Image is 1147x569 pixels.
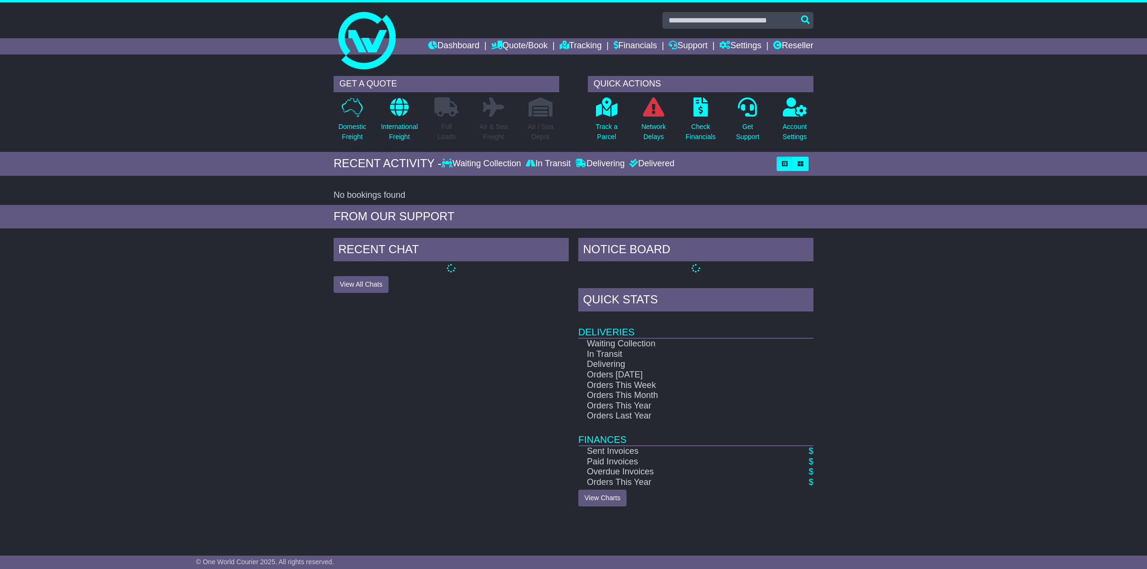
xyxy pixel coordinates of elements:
a: View Charts [578,490,627,506]
a: InternationalFreight [380,97,418,147]
td: Orders This Week [578,380,779,391]
td: Orders This Year [578,401,779,411]
p: Air / Sea Depot [528,122,553,142]
a: AccountSettings [782,97,808,147]
td: Paid Invoices [578,457,779,467]
td: In Transit [578,349,779,360]
div: Waiting Collection [442,159,523,169]
td: Orders This Year [578,477,779,488]
div: Delivering [573,159,627,169]
div: No bookings found [334,190,813,201]
a: $ [809,457,813,466]
span: © One World Courier 2025. All rights reserved. [196,558,334,566]
p: Full Loads [434,122,458,142]
a: $ [809,467,813,476]
a: Track aParcel [595,97,618,147]
div: QUICK ACTIONS [588,76,813,92]
td: Overdue Invoices [578,467,779,477]
div: NOTICE BOARD [578,238,813,264]
a: Tracking [560,38,602,54]
td: Orders Last Year [578,411,779,421]
p: Get Support [736,122,759,142]
a: Support [669,38,707,54]
a: $ [809,446,813,456]
a: CheckFinancials [685,97,716,147]
div: RECENT ACTIVITY - [334,157,442,171]
div: RECENT CHAT [334,238,569,264]
a: Quote/Book [491,38,548,54]
div: Quick Stats [578,288,813,314]
p: Network Delays [641,122,666,142]
td: Finances [578,421,813,446]
a: NetworkDelays [641,97,666,147]
a: GetSupport [736,97,760,147]
button: View All Chats [334,276,389,293]
a: DomesticFreight [338,97,367,147]
div: Delivered [627,159,674,169]
td: Sent Invoices [578,446,779,457]
td: Waiting Collection [578,338,779,349]
p: Air & Sea Freight [479,122,508,142]
div: GET A QUOTE [334,76,559,92]
a: Financials [614,38,657,54]
p: Domestic Freight [338,122,366,142]
td: Delivering [578,359,779,370]
div: FROM OUR SUPPORT [334,210,813,224]
p: Check Financials [686,122,716,142]
td: Deliveries [578,314,813,338]
p: Track a Parcel [595,122,617,142]
p: International Freight [381,122,418,142]
div: In Transit [523,159,573,169]
a: Settings [719,38,761,54]
td: Orders [DATE] [578,370,779,380]
a: Dashboard [428,38,479,54]
a: $ [809,477,813,487]
a: Reseller [773,38,813,54]
td: Orders This Month [578,390,779,401]
p: Account Settings [783,122,807,142]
